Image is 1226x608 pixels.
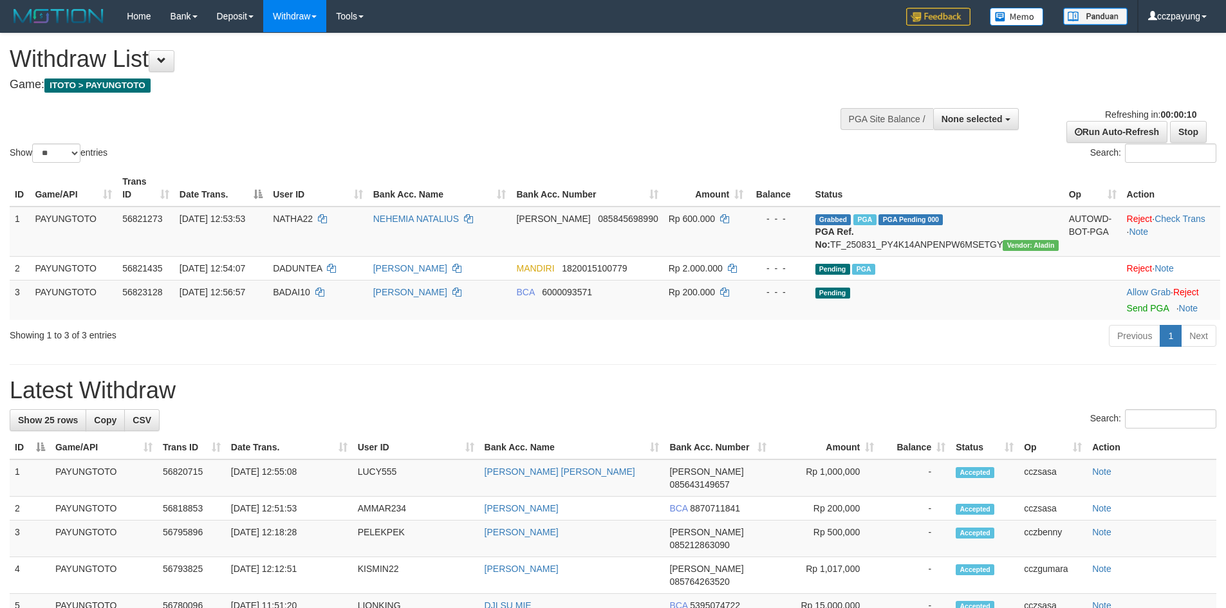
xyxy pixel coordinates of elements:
[273,287,310,297] span: BADAI10
[1122,207,1220,257] td: · ·
[1127,287,1173,297] span: ·
[1090,143,1216,163] label: Search:
[562,263,627,273] span: Copy 1820015100779 to clipboard
[1160,109,1196,120] strong: 00:00:10
[10,436,50,459] th: ID: activate to sort column descending
[485,466,635,477] a: [PERSON_NAME] [PERSON_NAME]
[956,467,994,478] span: Accepted
[1092,466,1111,477] a: Note
[1122,256,1220,280] td: ·
[815,264,850,275] span: Pending
[268,170,368,207] th: User ID: activate to sort column ascending
[273,214,313,224] span: NATHA22
[485,564,559,574] a: [PERSON_NAME]
[180,287,245,297] span: [DATE] 12:56:57
[122,287,162,297] span: 56823128
[754,212,804,225] div: - - -
[226,459,353,497] td: [DATE] 12:55:08
[1170,121,1207,143] a: Stop
[10,78,804,91] h4: Game:
[10,46,804,72] h1: Withdraw List
[754,262,804,275] div: - - -
[10,459,50,497] td: 1
[50,459,158,497] td: PAYUNGTOTO
[1109,325,1160,347] a: Previous
[990,8,1044,26] img: Button%20Memo.svg
[226,436,353,459] th: Date Trans.: activate to sort column ascending
[669,479,729,490] span: Copy 085643149657 to clipboard
[1019,520,1087,557] td: cczbenny
[852,264,875,275] span: Marked by cczsasa
[1155,214,1205,224] a: Check Trans
[1127,303,1169,313] a: Send PGA
[1125,143,1216,163] input: Search:
[373,287,447,297] a: [PERSON_NAME]
[841,108,933,130] div: PGA Site Balance /
[368,170,512,207] th: Bank Acc. Name: activate to sort column ascending
[598,214,658,224] span: Copy 085845698990 to clipboard
[485,503,559,513] a: [PERSON_NAME]
[542,287,592,297] span: Copy 6000093571 to clipboard
[30,256,117,280] td: PAYUNGTOTO
[122,214,162,224] span: 56821273
[50,497,158,520] td: PAYUNGTOTO
[1122,170,1220,207] th: Action
[44,78,151,93] span: ITOTO > PAYUNGTOTO
[933,108,1019,130] button: None selected
[516,263,554,273] span: MANDIRI
[10,520,50,557] td: 3
[94,415,116,425] span: Copy
[815,226,854,250] b: PGA Ref. No:
[879,436,951,459] th: Balance: activate to sort column ascending
[754,286,804,299] div: - - -
[1090,409,1216,428] label: Search:
[353,497,479,520] td: AMMAR234
[479,436,665,459] th: Bank Acc. Name: activate to sort column ascending
[669,540,729,550] span: Copy 085212863090 to clipboard
[32,143,80,163] select: Showentries
[1019,436,1087,459] th: Op: activate to sort column ascending
[942,114,1003,124] span: None selected
[1181,325,1216,347] a: Next
[10,207,30,257] td: 1
[1173,287,1199,297] a: Reject
[158,436,226,459] th: Trans ID: activate to sort column ascending
[879,520,951,557] td: -
[180,263,245,273] span: [DATE] 12:54:07
[373,263,447,273] a: [PERSON_NAME]
[772,436,879,459] th: Amount: activate to sort column ascending
[18,415,78,425] span: Show 25 rows
[1092,503,1111,513] a: Note
[117,170,174,207] th: Trans ID: activate to sort column ascending
[485,527,559,537] a: [PERSON_NAME]
[1064,207,1122,257] td: AUTOWD-BOT-PGA
[10,409,86,431] a: Show 25 rows
[50,520,158,557] td: PAYUNGTOTO
[10,6,107,26] img: MOTION_logo.png
[772,557,879,594] td: Rp 1,017,000
[810,170,1064,207] th: Status
[1127,287,1171,297] a: Allow Grab
[1019,459,1087,497] td: cczsasa
[1105,109,1196,120] span: Refreshing in:
[669,576,729,587] span: Copy 085764263520 to clipboard
[906,8,971,26] img: Feedback.jpg
[124,409,160,431] a: CSV
[690,503,740,513] span: Copy 8870711841 to clipboard
[1122,280,1220,320] td: ·
[879,557,951,594] td: -
[1087,436,1216,459] th: Action
[956,528,994,539] span: Accepted
[1019,557,1087,594] td: cczgumara
[810,207,1064,257] td: TF_250831_PY4K14ANPENPW6MSETGY
[226,520,353,557] td: [DATE] 12:18:28
[853,214,876,225] span: Marked by cczsasa
[956,504,994,515] span: Accepted
[772,459,879,497] td: Rp 1,000,000
[664,170,748,207] th: Amount: activate to sort column ascending
[1064,170,1122,207] th: Op: activate to sort column ascending
[772,497,879,520] td: Rp 200,000
[158,459,226,497] td: 56820715
[353,520,479,557] td: PELEKPEK
[669,466,743,477] span: [PERSON_NAME]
